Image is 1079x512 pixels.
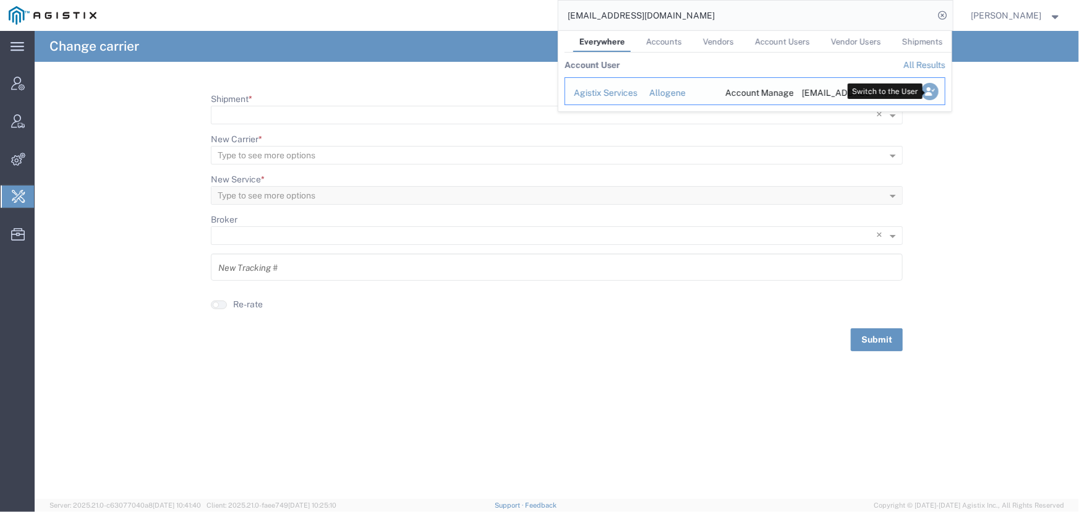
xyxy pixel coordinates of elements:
label: New Carrier [211,133,262,146]
h4: Change carrier [49,31,139,62]
input: Search for shipment number, reference number [558,1,934,30]
img: logo [9,6,96,25]
div: Account Manager [725,87,784,100]
span: Jenneffer Jahraus [971,9,1042,22]
button: [PERSON_NAME] [971,8,1062,23]
span: Account Users [755,37,810,46]
span: Accounts [646,37,682,46]
span: Client: 2025.21.0-faee749 [207,501,336,509]
div: offline_notifications+allogene@agistix.com [801,87,860,100]
span: [DATE] 10:25:10 [288,501,336,509]
span: Shipments [902,37,943,46]
span: Vendor Users [831,37,881,46]
span: Vendors [703,37,734,46]
a: View all account users found by criterion [903,60,945,70]
span: Copyright © [DATE]-[DATE] Agistix Inc., All Rights Reserved [874,500,1064,511]
span: Everywhere [579,37,625,46]
label: Broker [211,213,237,226]
label: Re-rate [233,298,263,311]
div: Allogene [649,87,708,100]
div: Active [877,87,906,100]
span: [DATE] 10:41:40 [153,501,201,509]
div: Agistix Services [574,87,632,100]
a: Feedback [526,501,557,509]
button: Submit [851,328,903,351]
span: Clear all [876,106,887,124]
th: Account User [565,53,620,77]
label: New Service [211,173,265,186]
table: Search Results [565,53,952,111]
label: Shipment [211,93,252,106]
a: Support [495,501,526,509]
span: Clear all [876,226,887,245]
span: Server: 2025.21.0-c63077040a8 [49,501,201,509]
